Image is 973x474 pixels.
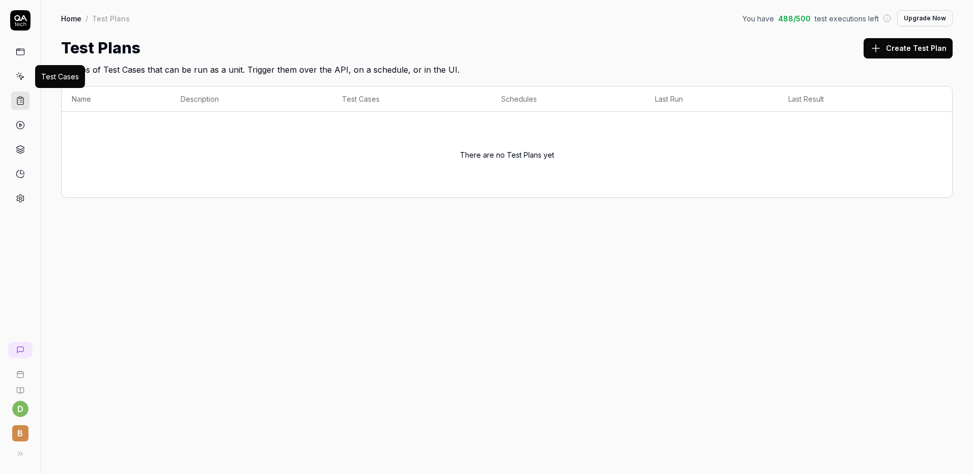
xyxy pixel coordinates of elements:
h1: Test Plans [61,37,140,60]
a: Book a call with us [4,362,36,378]
div: There are no Test Plans yet [72,118,942,191]
button: Upgrade Now [897,10,953,26]
a: New conversation [8,342,33,358]
button: d [12,401,28,417]
span: 488 / 500 [778,13,811,24]
button: Create Test Plan [864,38,953,58]
button: B [4,417,36,443]
a: Documentation [4,378,36,395]
a: Home [61,13,81,23]
th: Description [170,86,331,112]
div: / [85,13,88,23]
th: Last Run [645,86,778,112]
h2: Groups of Test Cases that can be run as a unit. Trigger them over the API, on a schedule, or in t... [61,60,953,76]
th: Schedules [491,86,645,112]
th: Last Result [778,86,932,112]
span: B [12,425,28,441]
th: Name [62,86,170,112]
span: test executions left [815,13,879,24]
div: Test Cases [41,71,79,82]
div: Test Plans [92,13,130,23]
th: Test Cases [332,86,491,112]
span: You have [742,13,774,24]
